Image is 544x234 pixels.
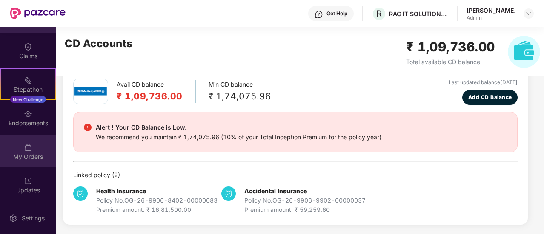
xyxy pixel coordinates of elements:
div: We recommend you maintain ₹ 1,74,075.96 (10% of your Total Inception Premium for the policy year) [96,133,381,142]
b: Accidental Insurance [244,187,307,195]
div: Policy No. OG-26-9906-9902-00000037 [244,196,366,205]
h2: ₹ 1,09,736.00 [117,89,183,103]
img: svg+xml;base64,PHN2ZyB4bWxucz0iaHR0cDovL3d3dy53My5vcmcvMjAwMC9zdmciIHhtbG5zOnhsaW5rPSJodHRwOi8vd3... [508,36,540,68]
img: svg+xml;base64,PHN2ZyBpZD0iRW5kb3JzZW1lbnRzIiB4bWxucz0iaHR0cDovL3d3dy53My5vcmcvMjAwMC9zdmciIHdpZH... [24,110,32,118]
div: Premium amount: ₹ 59,259.60 [244,205,366,214]
span: Total available CD balance [406,58,480,65]
img: svg+xml;base64,PHN2ZyBpZD0iTXlfT3JkZXJzIiBkYXRhLW5hbWU9Ik15IE9yZGVycyIgeG1sbnM9Imh0dHA6Ly93d3cudz... [24,143,32,152]
img: svg+xml;base64,PHN2ZyB4bWxucz0iaHR0cDovL3d3dy53My5vcmcvMjAwMC9zdmciIHdpZHRoPSIzNCIgaGVpZ2h0PSIzNC... [73,186,88,201]
h2: ₹ 1,09,736.00 [406,37,495,57]
img: svg+xml;base64,PHN2ZyBpZD0iSGVscC0zMngzMiIgeG1sbnM9Imh0dHA6Ly93d3cudzMub3JnLzIwMDAvc3ZnIiB3aWR0aD... [315,10,323,19]
div: Linked policy ( 2 ) [73,170,518,180]
div: Avail CD balance [117,80,196,103]
div: Stepathon [1,85,55,94]
img: svg+xml;base64,PHN2ZyB4bWxucz0iaHR0cDovL3d3dy53My5vcmcvMjAwMC9zdmciIHdpZHRoPSIzNCIgaGVpZ2h0PSIzNC... [221,186,236,201]
div: Min CD balance [209,80,271,103]
div: Alert ! Your CD Balance is Low. [96,122,381,133]
img: svg+xml;base64,PHN2ZyBpZD0iVXBkYXRlZCIgeG1sbnM9Imh0dHA6Ly93d3cudzMub3JnLzIwMDAvc3ZnIiB3aWR0aD0iMj... [24,177,32,185]
span: R [376,8,382,19]
b: Health Insurance [96,187,146,195]
img: New Pazcare Logo [10,8,66,19]
button: Add CD Balance [462,90,518,105]
img: svg+xml;base64,PHN2ZyB4bWxucz0iaHR0cDovL3d3dy53My5vcmcvMjAwMC9zdmciIHdpZHRoPSIyMSIgaGVpZ2h0PSIyMC... [24,76,32,85]
div: ₹ 1,74,075.96 [209,89,271,103]
img: svg+xml;base64,PHN2ZyBpZD0iRGFuZ2VyX2FsZXJ0IiBkYXRhLW5hbWU9IkRhbmdlciBhbGVydCIgeG1sbnM9Imh0dHA6Ly... [84,124,92,131]
img: svg+xml;base64,PHN2ZyBpZD0iQ2xhaW0iIHhtbG5zPSJodHRwOi8vd3d3LnczLm9yZy8yMDAwL3N2ZyIgd2lkdGg9IjIwIi... [24,42,32,51]
div: Admin [467,14,516,21]
div: Premium amount: ₹ 16,81,500.00 [96,205,218,214]
img: svg+xml;base64,PHN2ZyBpZD0iU2V0dGluZy0yMHgyMCIgeG1sbnM9Imh0dHA6Ly93d3cudzMub3JnLzIwMDAvc3ZnIiB3aW... [9,214,17,223]
span: Add CD Balance [468,93,512,101]
h2: CD Accounts [65,36,133,52]
img: svg+xml;base64,PHN2ZyBpZD0iRHJvcGRvd24tMzJ4MzIiIHhtbG5zPSJodHRwOi8vd3d3LnczLm9yZy8yMDAwL3N2ZyIgd2... [525,10,532,17]
div: Get Help [326,10,347,17]
div: Settings [19,214,47,223]
div: [PERSON_NAME] [467,6,516,14]
div: Policy No. OG-26-9906-8402-00000083 [96,196,218,205]
div: Last updated balance [DATE] [449,79,518,87]
div: New Challenge [10,96,46,103]
div: RAC IT SOLUTIONS PRIVATE LIMITED [389,10,449,18]
img: bajaj.png [74,81,107,101]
